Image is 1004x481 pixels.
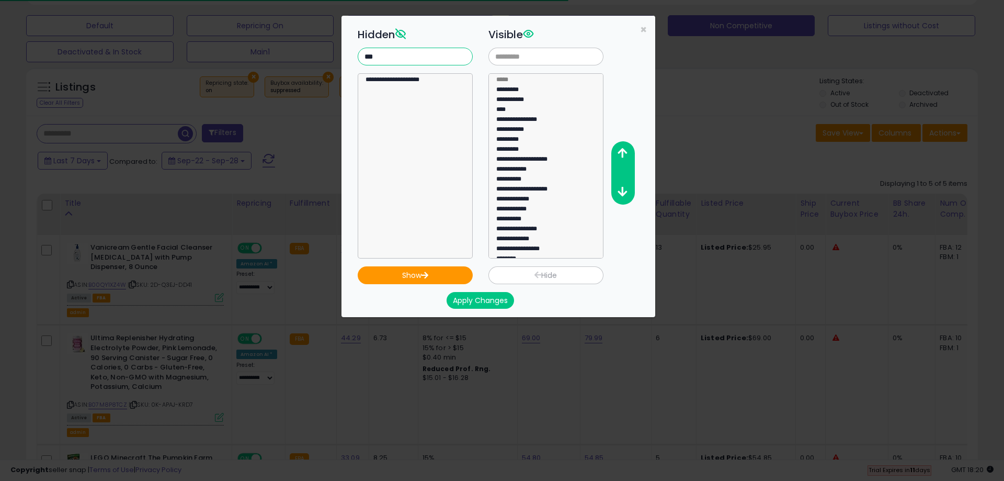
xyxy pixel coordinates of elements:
h3: Hidden [358,27,473,42]
button: Apply Changes [447,292,514,309]
h3: Visible [488,27,603,42]
button: Show [358,266,473,284]
span: × [640,22,647,37]
button: Hide [488,266,603,284]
